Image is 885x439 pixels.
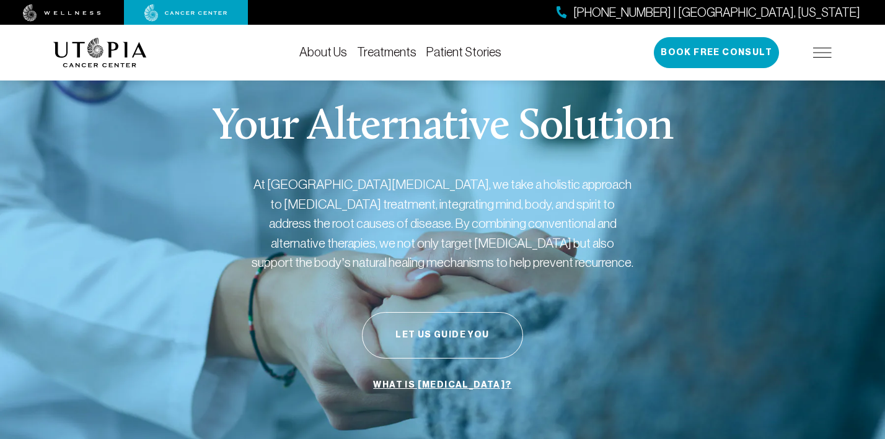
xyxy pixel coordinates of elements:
[212,105,672,150] p: Your Alternative Solution
[250,175,635,272] p: At [GEOGRAPHIC_DATA][MEDICAL_DATA], we take a holistic approach to [MEDICAL_DATA] treatment, inte...
[299,45,347,59] a: About Us
[23,4,101,22] img: wellness
[654,37,779,68] button: Book Free Consult
[573,4,860,22] span: [PHONE_NUMBER] | [GEOGRAPHIC_DATA], [US_STATE]
[362,312,523,359] button: Let Us Guide You
[144,4,227,22] img: cancer center
[813,48,832,58] img: icon-hamburger
[53,38,147,67] img: logo
[557,4,860,22] a: [PHONE_NUMBER] | [GEOGRAPHIC_DATA], [US_STATE]
[370,373,514,397] a: What is [MEDICAL_DATA]?
[357,45,416,59] a: Treatments
[426,45,501,59] a: Patient Stories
